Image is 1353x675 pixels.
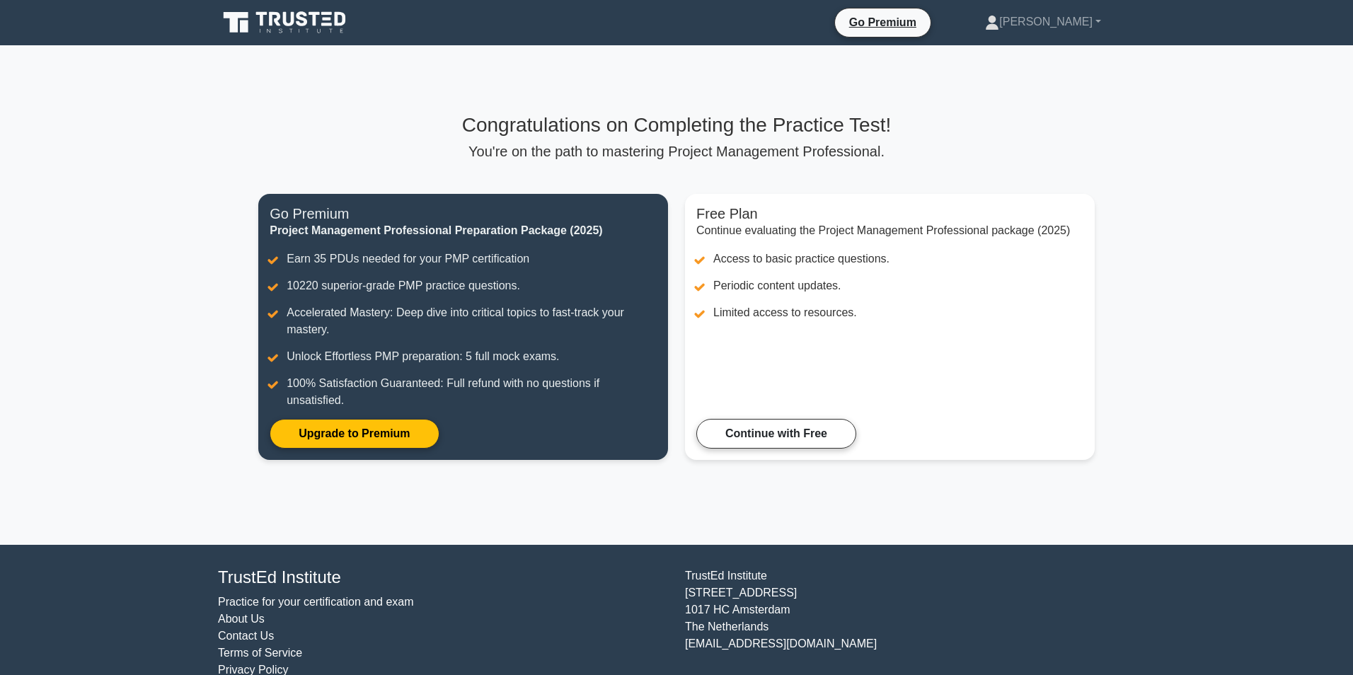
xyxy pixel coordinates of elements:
a: About Us [218,613,265,625]
h3: Congratulations on Completing the Practice Test! [258,113,1095,137]
a: Contact Us [218,630,274,642]
p: You're on the path to mastering Project Management Professional. [258,143,1095,160]
a: Go Premium [841,13,925,31]
h4: TrustEd Institute [218,567,668,588]
a: Terms of Service [218,647,302,659]
a: Practice for your certification and exam [218,596,414,608]
a: Upgrade to Premium [270,419,439,449]
a: [PERSON_NAME] [951,8,1135,36]
a: Continue with Free [696,419,856,449]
